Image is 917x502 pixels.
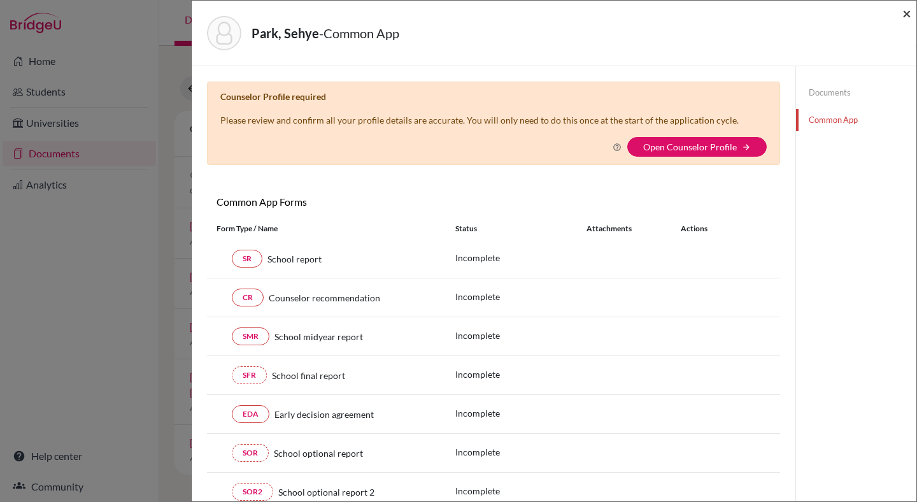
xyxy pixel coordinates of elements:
[455,406,586,420] p: Incomplete
[207,223,446,234] div: Form Type / Name
[665,223,744,234] div: Actions
[232,405,269,423] a: EDA
[643,141,737,152] a: Open Counselor Profile
[455,368,586,381] p: Incomplete
[274,447,363,460] span: School optional report
[269,291,380,305] span: Counselor recommendation
[278,485,374,499] span: School optional report 2
[455,251,586,264] p: Incomplete
[586,223,665,234] div: Attachments
[232,444,269,462] a: SOR
[455,484,586,498] p: Incomplete
[455,445,586,459] p: Incomplete
[455,329,586,342] p: Incomplete
[455,223,586,234] div: Status
[267,252,322,266] span: School report
[796,109,916,131] a: Common App
[232,366,267,384] a: SFR
[455,290,586,303] p: Incomplete
[232,327,269,345] a: SMR
[274,330,363,343] span: School midyear report
[207,196,494,208] h6: Common App Forms
[232,250,262,268] a: SR
[252,25,319,41] strong: Park, Sehye
[232,483,273,501] a: SOR2
[902,6,911,21] button: Close
[319,25,399,41] span: - Common App
[232,289,264,306] a: CR
[742,143,751,152] i: arrow_forward
[272,369,345,382] span: School final report
[902,4,911,22] span: ×
[220,91,326,102] b: Counselor Profile required
[627,137,767,157] button: Open Counselor Profilearrow_forward
[796,82,916,104] a: Documents
[274,408,374,421] span: Early decision agreement
[220,113,739,127] p: Please review and confirm all your profile details are accurate. You will only need to do this on...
